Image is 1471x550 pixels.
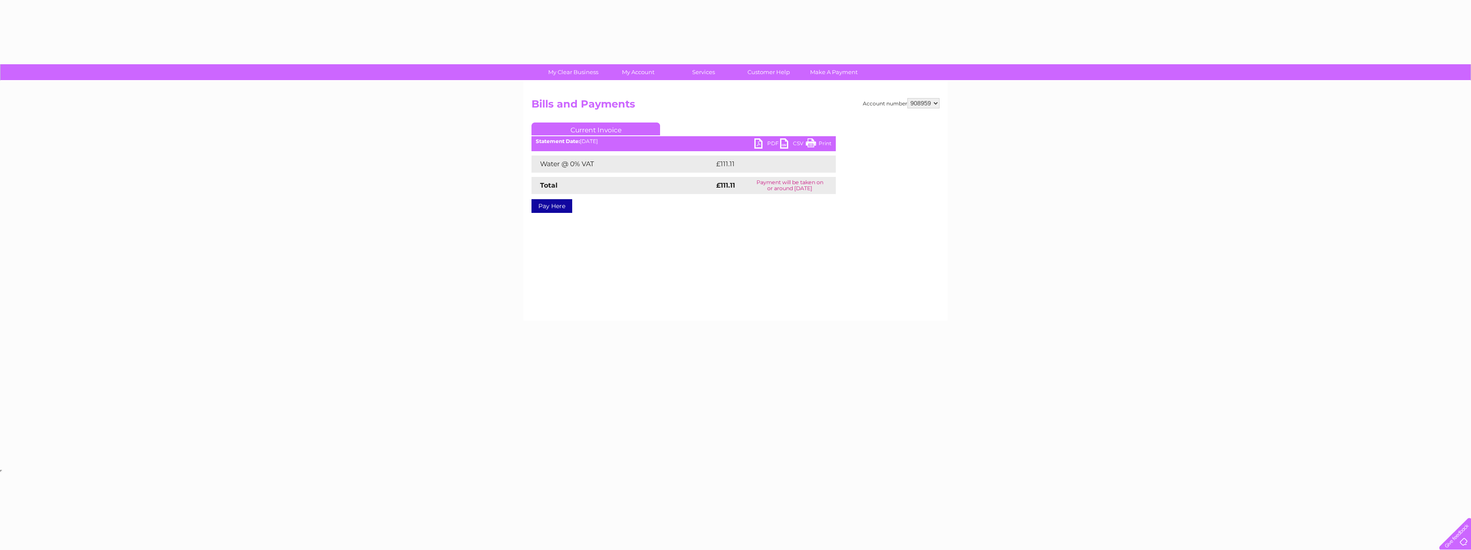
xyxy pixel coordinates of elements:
[540,181,558,189] strong: Total
[754,138,780,151] a: PDF
[806,138,832,151] a: Print
[668,64,739,80] a: Services
[531,199,572,213] a: Pay Here
[733,64,804,80] a: Customer Help
[799,64,869,80] a: Make A Payment
[531,98,940,114] h2: Bills and Payments
[716,181,735,189] strong: £111.11
[536,138,580,144] b: Statement Date:
[603,64,674,80] a: My Account
[714,155,817,173] td: £111.11
[744,177,836,194] td: Payment will be taken on or around [DATE]
[863,98,940,108] div: Account number
[538,64,609,80] a: My Clear Business
[531,138,836,144] div: [DATE]
[531,155,714,173] td: Water @ 0% VAT
[531,123,660,135] a: Current Invoice
[780,138,806,151] a: CSV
